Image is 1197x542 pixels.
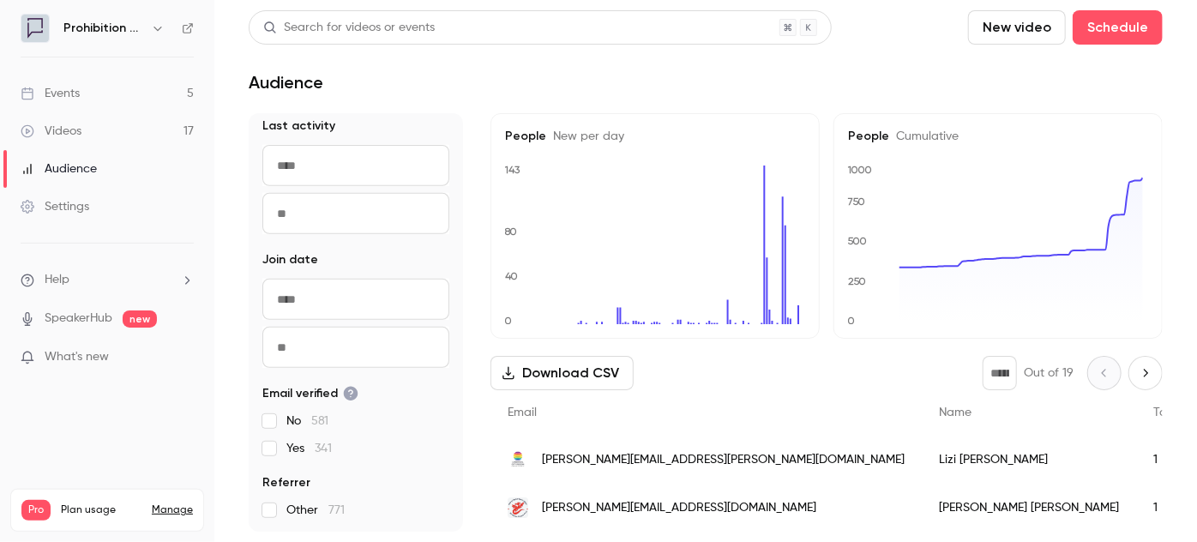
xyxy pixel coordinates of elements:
span: New per day [546,130,624,142]
span: Pro [21,500,51,521]
input: From [262,279,449,320]
span: new [123,310,157,328]
div: Lizi [PERSON_NAME] [922,436,1136,484]
span: Help [45,271,69,289]
input: From [262,145,449,186]
text: 0 [847,315,855,327]
span: 771 [328,504,345,516]
h5: People [848,128,1148,145]
span: Plan usage [61,503,141,517]
text: 40 [505,270,518,282]
img: allwalespeople1st.co.uk [508,497,528,518]
a: SpeakerHub [45,310,112,328]
span: Other [286,502,345,519]
span: Referrer [262,474,310,491]
div: Events [21,85,80,102]
button: Next page [1128,356,1163,390]
div: Audience [21,160,97,178]
text: 500 [847,236,867,248]
img: liverpoolcityregion-ca.gov.uk [508,449,528,470]
h5: People [505,128,805,145]
span: What's new [45,348,109,366]
text: 143 [504,164,520,176]
span: [PERSON_NAME][EMAIL_ADDRESS][PERSON_NAME][DOMAIN_NAME] [542,451,905,469]
text: 250 [848,275,866,287]
span: Name [939,406,971,419]
text: 0 [504,315,512,327]
input: To [262,327,449,368]
button: Schedule [1073,10,1163,45]
text: 80 [504,226,517,238]
span: No [286,413,328,430]
li: help-dropdown-opener [21,271,194,289]
span: Email [508,406,537,419]
text: 750 [847,196,865,208]
img: Prohibition PR [21,15,49,42]
span: Last activity [262,117,335,135]
a: Manage [152,503,193,517]
div: [PERSON_NAME] [PERSON_NAME] [922,484,1136,532]
div: Videos [21,123,81,140]
button: New video [968,10,1066,45]
span: 341 [315,443,332,455]
text: 1000 [847,164,872,176]
button: Download CSV [490,356,634,390]
span: [PERSON_NAME][EMAIL_ADDRESS][DOMAIN_NAME] [542,499,816,517]
span: Cumulative [889,130,959,142]
span: Join date [262,251,318,268]
span: 581 [311,415,328,427]
div: Settings [21,198,89,215]
span: Yes [286,440,332,457]
h1: Audience [249,72,323,93]
span: Email verified [262,385,358,402]
input: To [262,193,449,234]
h6: Prohibition PR [63,20,144,37]
div: Search for videos or events [263,19,435,37]
p: Out of 19 [1024,364,1074,382]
